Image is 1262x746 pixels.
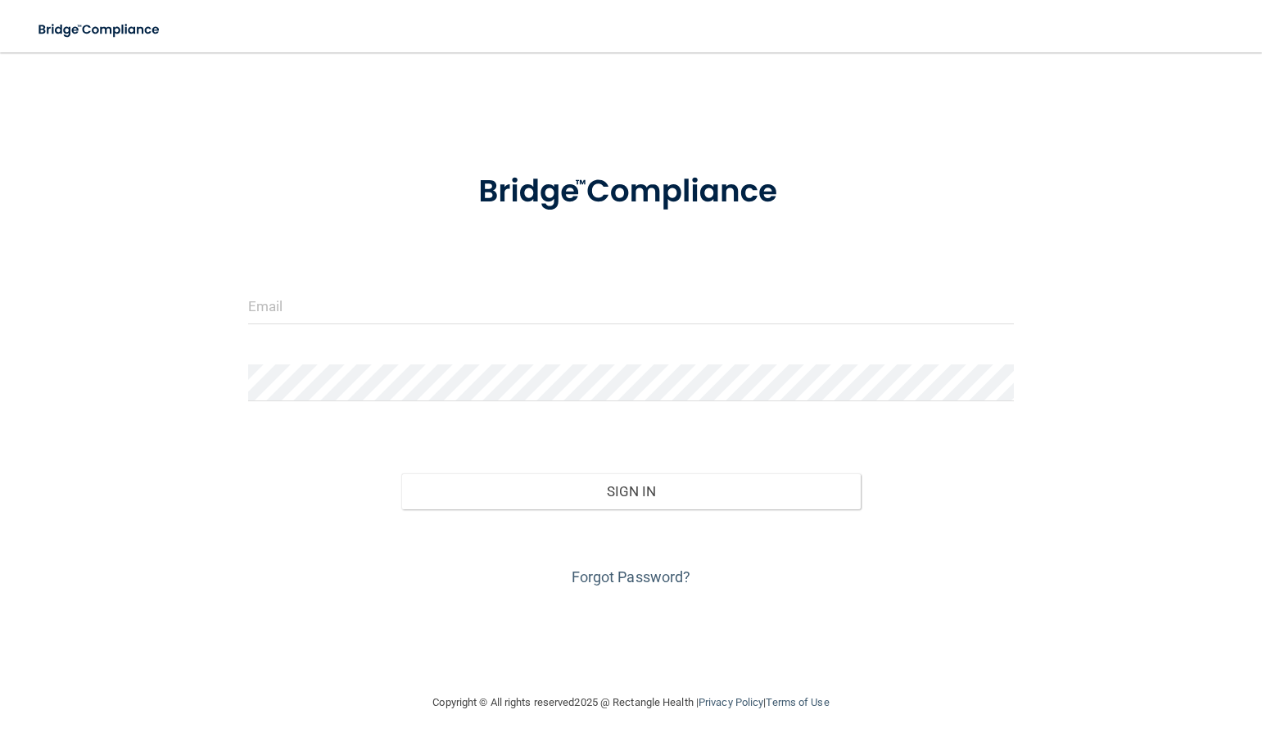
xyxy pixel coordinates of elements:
[572,568,691,585] a: Forgot Password?
[699,696,763,708] a: Privacy Policy
[25,13,175,47] img: bridge_compliance_login_screen.278c3ca4.svg
[446,151,816,233] img: bridge_compliance_login_screen.278c3ca4.svg
[766,696,829,708] a: Terms of Use
[401,473,861,509] button: Sign In
[332,676,930,729] div: Copyright © All rights reserved 2025 @ Rectangle Health | |
[248,287,1014,324] input: Email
